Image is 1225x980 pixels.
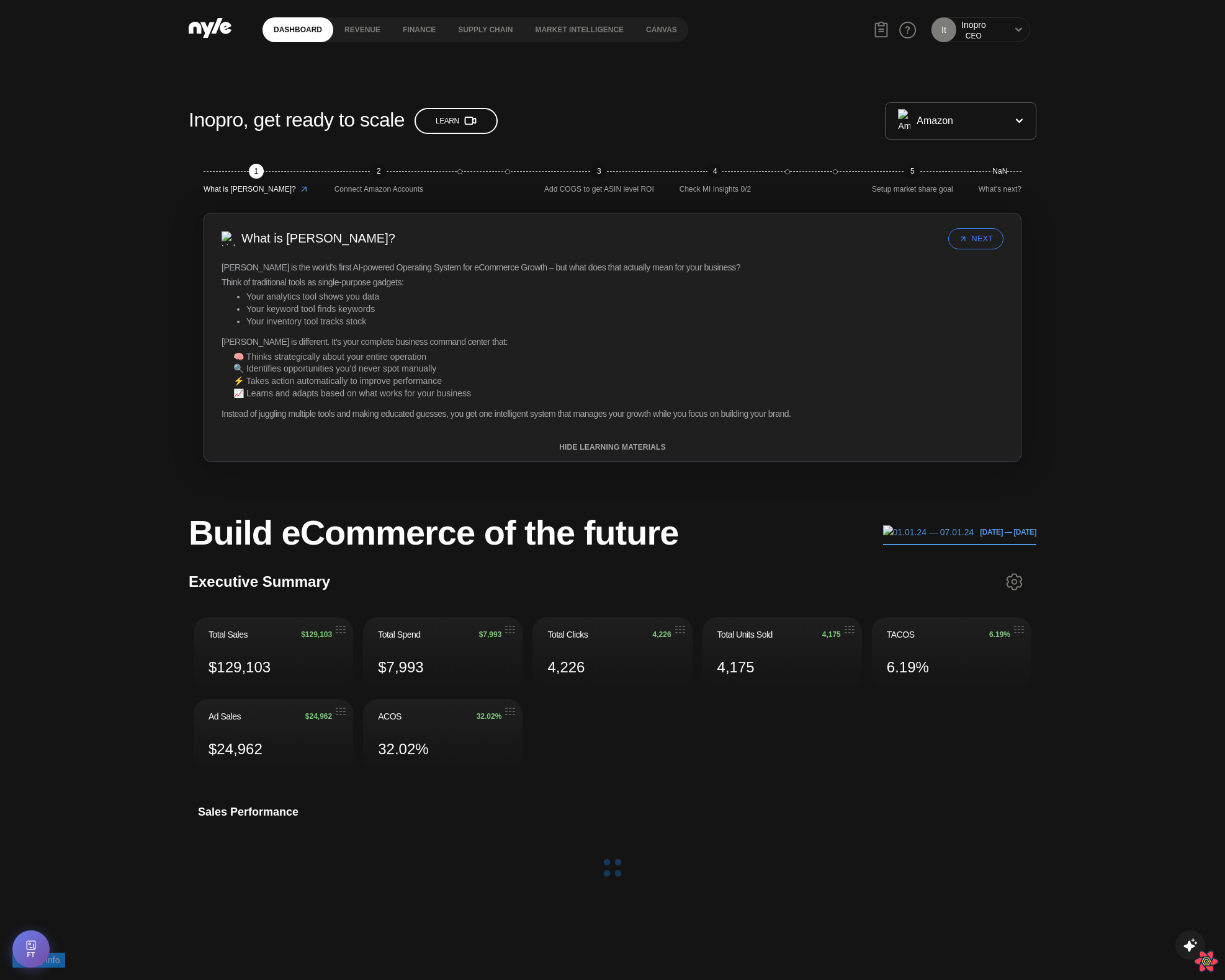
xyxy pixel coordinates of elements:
[233,375,1003,388] li: ⚡ Takes action automatically to improve performance
[194,617,353,689] button: Total Sales$129,103$129,103
[961,31,986,42] div: CEO
[707,164,722,179] div: 4
[378,738,428,760] span: 32.02%
[680,184,751,195] span: Check MI Insights 0/2
[635,17,688,42] a: Canvas
[222,408,1003,421] p: Instead of juggling multiple tools and making educated guesses, you get one intelligent system th...
[363,617,523,689] button: Total Spend$7,993$7,993
[262,17,333,42] a: Dashboard
[378,628,420,641] span: Total Spend
[822,630,841,639] span: 4,175
[961,19,986,31] div: Inopro
[222,262,1003,274] p: [PERSON_NAME] is the world's first AI-powered Operating System for eCommerce Growth – but what do...
[979,184,1021,195] span: What’s next?
[222,231,236,246] img: LightBulb
[378,710,402,723] span: ACOS
[222,336,1003,349] p: [PERSON_NAME] is different. It's your complete business command center that:
[948,228,1003,249] button: NEXT
[334,184,423,195] span: Connect Amazon Accounts
[702,617,862,689] button: Total Units Sold4,1754,175
[246,316,1003,328] li: Your inventory tool tracks stock
[249,164,264,179] div: 1
[392,17,447,42] a: finance
[222,277,1003,289] p: Think of traditional tools as single-purpose gadgets:
[209,628,248,641] span: Total Sales
[233,351,1003,363] li: 🧠 Thinks strategically about your entire operation
[241,229,395,248] h3: What is [PERSON_NAME]?
[547,628,588,641] span: Total Clicks
[887,628,915,641] span: TACOS
[333,25,392,34] button: Revenue
[436,115,477,127] p: Learn
[447,17,524,42] a: Supply chain
[479,630,502,639] span: $7,993
[885,102,1036,140] button: Amazon
[189,572,330,591] h3: Executive Summary
[209,710,241,723] span: Ad Sales
[301,630,332,639] span: $129,103
[371,164,386,179] div: 2
[883,520,1036,545] button: [DATE] — [DATE]
[931,17,956,42] button: It
[961,19,986,42] button: InoproCEO
[905,164,920,179] div: 5
[198,804,298,821] h1: Sales Performance
[1194,949,1219,974] button: Open React Query Devtools
[305,712,332,721] span: $24,962
[189,105,405,135] p: Inopro, get ready to scale
[887,656,929,678] span: 6.19%
[204,443,1021,452] button: HIDE LEARNING MATERIALS
[477,712,502,721] span: 32.02%
[653,630,671,639] span: 4,226
[872,184,953,195] span: Setup market share goal
[204,184,296,195] span: What is [PERSON_NAME]?
[532,617,692,689] button: Total Clicks4,2264,226
[233,363,1003,375] li: 🔍 Identifies opportunities you'd never spot manually
[974,527,1036,538] p: [DATE] — [DATE]
[872,617,1031,689] button: TACOS6.19%6.19%
[194,699,353,771] button: Ad Sales$24,962$24,962
[544,184,654,195] span: Add COGS to get ASIN level ROI
[989,630,1010,639] span: 6.19%
[246,291,1003,303] li: Your analytics tool shows you data
[883,525,974,539] img: 01.01.24 — 07.01.24
[209,656,271,678] span: $129,103
[717,628,773,641] span: Total Units Sold
[717,656,755,678] span: 4,175
[17,953,60,967] span: Debug Info
[189,514,678,551] h1: Build eCommerce of the future
[415,108,498,134] button: Learn
[992,164,1007,179] div: NaN
[12,930,50,968] button: Open Feature Toggle Debug Panel
[246,303,1003,316] li: Your keyword tool finds keywords
[27,952,35,958] span: FT
[378,656,423,678] span: $7,993
[898,109,910,133] img: Amazon
[917,114,953,128] span: Amazon
[209,738,262,760] span: $24,962
[363,699,523,771] button: ACOS32.02%32.02%
[547,656,585,678] span: 4,226
[233,388,1003,400] li: 📈 Learns and adapts based on what works for your business
[591,164,606,179] div: 3
[524,17,635,42] a: Market Intelligence
[12,953,65,968] button: Debug Info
